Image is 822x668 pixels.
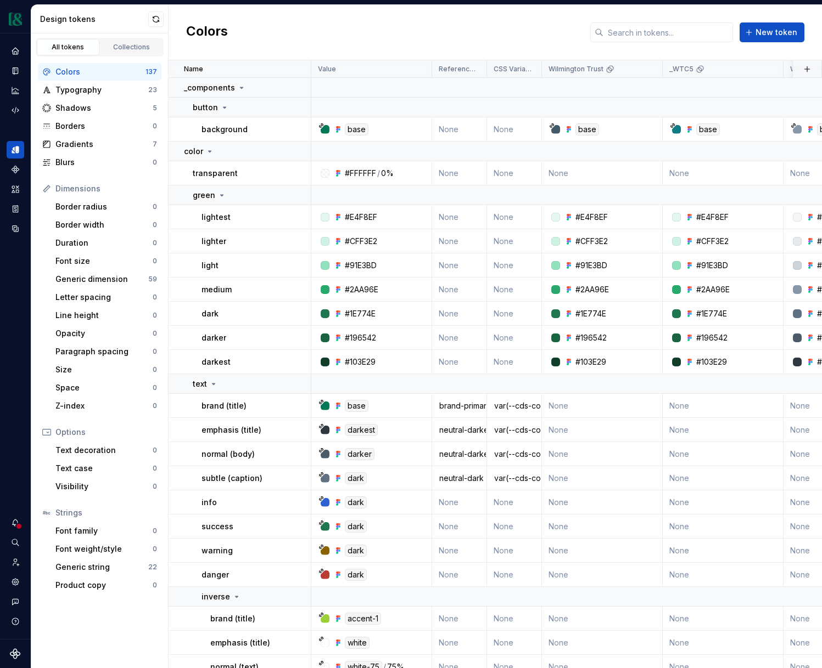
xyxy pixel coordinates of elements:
[487,326,542,350] td: None
[7,534,24,551] button: Search ⌘K
[51,216,161,234] a: Border width0
[345,168,376,179] div: #FFFFFF
[663,394,784,418] td: None
[51,441,161,459] a: Text decoration0
[51,252,161,270] a: Font size0
[55,562,148,573] div: Generic string
[51,234,161,252] a: Duration0
[542,514,663,539] td: None
[153,104,157,112] div: 5
[494,65,533,73] p: CSS Variable
[7,141,24,158] a: Design tokens
[7,42,24,60] a: Home
[663,466,784,490] td: None
[184,146,203,157] p: color
[202,260,219,271] p: light
[153,122,157,131] div: 0
[345,496,367,508] div: dark
[55,364,153,375] div: Size
[381,168,394,179] div: 0%
[193,102,218,113] p: button
[10,648,21,659] a: Supernova Logo
[432,490,487,514] td: None
[487,161,542,185] td: None
[542,394,663,418] td: None
[55,544,153,554] div: Font weight/style
[193,378,207,389] p: text
[542,563,663,587] td: None
[345,400,368,412] div: base
[542,539,663,563] td: None
[202,497,217,508] p: info
[7,62,24,80] a: Documentation
[153,202,157,211] div: 0
[38,117,161,135] a: Borders0
[55,201,153,212] div: Border radius
[432,161,487,185] td: None
[345,637,370,649] div: white
[439,65,478,73] p: Reference Token
[345,284,378,295] div: #2AA96E
[153,527,157,535] div: 0
[55,237,153,248] div: Duration
[432,253,487,278] td: None
[7,553,24,571] div: Invite team
[7,514,24,531] div: Notifications
[432,117,487,141] td: None
[40,14,148,25] div: Design tokens
[488,449,541,460] div: var(--cds-color-text-normal)
[41,43,96,52] div: All tokens
[696,236,729,247] div: #CFF3E2
[345,260,377,271] div: #91E3BD
[669,65,694,73] p: _WTC5
[542,442,663,466] td: None
[55,310,153,321] div: Line height
[488,400,541,411] div: var(--cds-color-text-brand)
[663,539,784,563] td: None
[202,124,248,135] p: background
[575,332,607,343] div: #196542
[55,400,153,411] div: Z-index
[345,472,367,484] div: dark
[432,350,487,374] td: None
[55,463,153,474] div: Text case
[153,482,157,491] div: 0
[202,332,226,343] p: darker
[148,86,157,94] div: 23
[153,365,157,374] div: 0
[153,140,157,149] div: 7
[7,220,24,237] a: Data sources
[55,274,148,285] div: Generic dimension
[345,613,381,625] div: accent-1
[487,229,542,253] td: None
[487,278,542,302] td: None
[345,569,367,581] div: dark
[542,466,663,490] td: None
[51,522,161,540] a: Font family0
[7,82,24,99] a: Analytics
[55,507,157,518] div: Strings
[432,302,487,326] td: None
[433,473,486,484] div: neutral-dark
[7,573,24,591] a: Settings
[345,332,376,343] div: #196542
[432,229,487,253] td: None
[51,478,161,495] a: Visibility0
[202,569,229,580] p: danger
[487,490,542,514] td: None
[148,563,157,571] div: 22
[542,161,663,185] td: None
[55,139,153,150] div: Gradients
[432,205,487,229] td: None
[575,308,606,319] div: #1E774E
[7,161,24,178] a: Components
[7,101,24,119] a: Code automation
[186,22,228,42] h2: Colors
[55,66,146,77] div: Colors
[55,328,153,339] div: Opacity
[202,284,232,295] p: medium
[487,205,542,229] td: None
